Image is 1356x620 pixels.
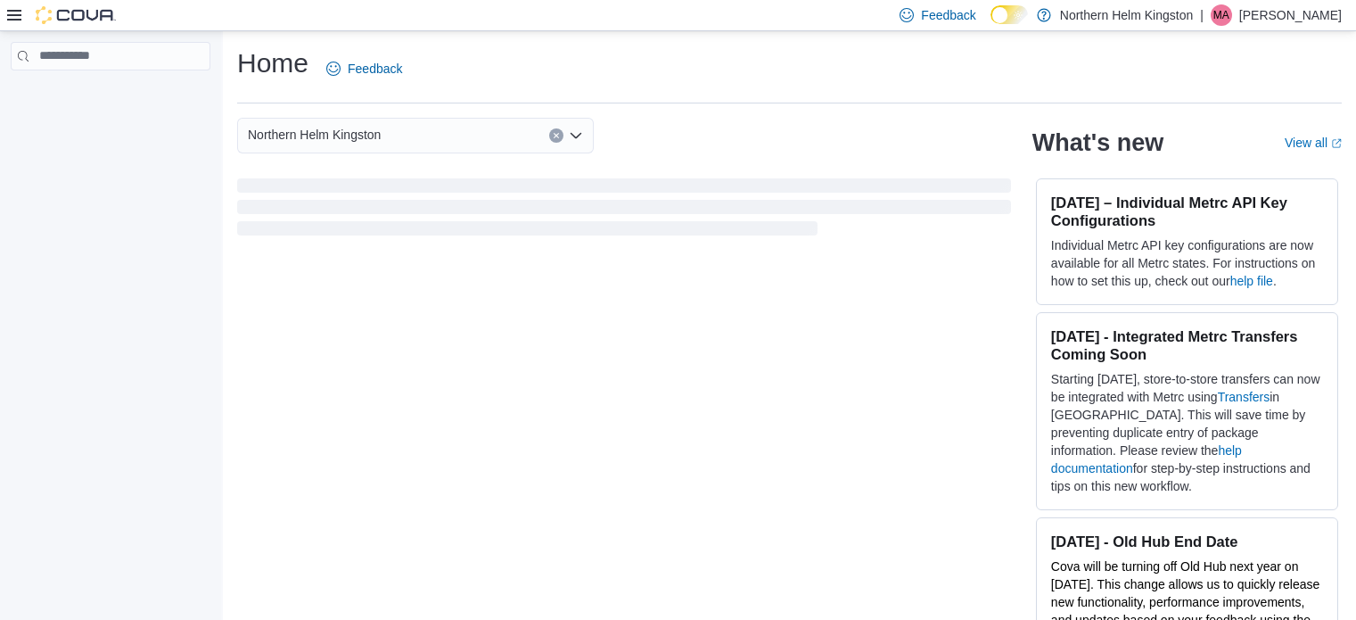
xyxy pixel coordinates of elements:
[248,124,381,145] span: Northern Helm Kingston
[348,60,402,78] span: Feedback
[1239,4,1342,26] p: [PERSON_NAME]
[1051,443,1242,475] a: help documentation
[990,5,1028,24] input: Dark Mode
[1051,533,1323,550] h3: [DATE] - Old Hub End Date
[569,128,583,143] button: Open list of options
[36,6,116,24] img: Cova
[1051,236,1323,290] p: Individual Metrc API key configurations are now available for all Metrc states. For instructions ...
[1051,370,1323,495] p: Starting [DATE], store-to-store transfers can now be integrated with Metrc using in [GEOGRAPHIC_D...
[1051,194,1323,229] h3: [DATE] – Individual Metrc API Key Configurations
[319,51,409,87] a: Feedback
[1218,390,1270,404] a: Transfers
[237,182,1011,239] span: Loading
[11,74,210,117] nav: Complex example
[1211,4,1232,26] div: Maria Amorim
[1032,128,1163,157] h2: What's new
[1051,327,1323,363] h3: [DATE] - Integrated Metrc Transfers Coming Soon
[1230,274,1273,288] a: help file
[921,6,975,24] span: Feedback
[1213,4,1229,26] span: MA
[1200,4,1204,26] p: |
[1060,4,1193,26] p: Northern Helm Kingston
[549,128,563,143] button: Clear input
[1285,136,1342,150] a: View allExternal link
[237,45,308,81] h1: Home
[1331,138,1342,149] svg: External link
